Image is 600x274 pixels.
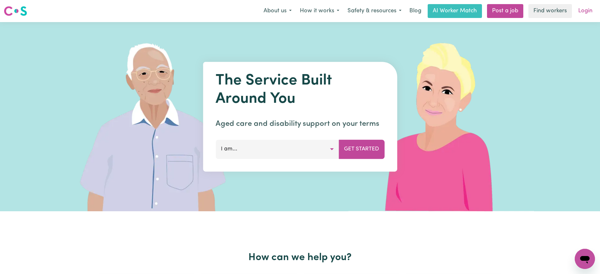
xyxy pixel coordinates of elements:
a: Blog [406,4,425,18]
a: Post a job [487,4,523,18]
h2: How can we help you? [96,252,505,264]
button: I am... [216,140,339,159]
a: Find workers [528,4,572,18]
button: Safety & resources [343,4,406,18]
iframe: Button to launch messaging window [575,249,595,269]
p: Aged care and disability support on your terms [216,118,384,130]
button: How it works [296,4,343,18]
a: AI Worker Match [428,4,482,18]
img: Careseekers logo [4,5,27,17]
h1: The Service Built Around You [216,72,384,108]
button: Get Started [339,140,384,159]
a: Login [574,4,596,18]
button: About us [259,4,296,18]
a: Careseekers logo [4,4,27,18]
